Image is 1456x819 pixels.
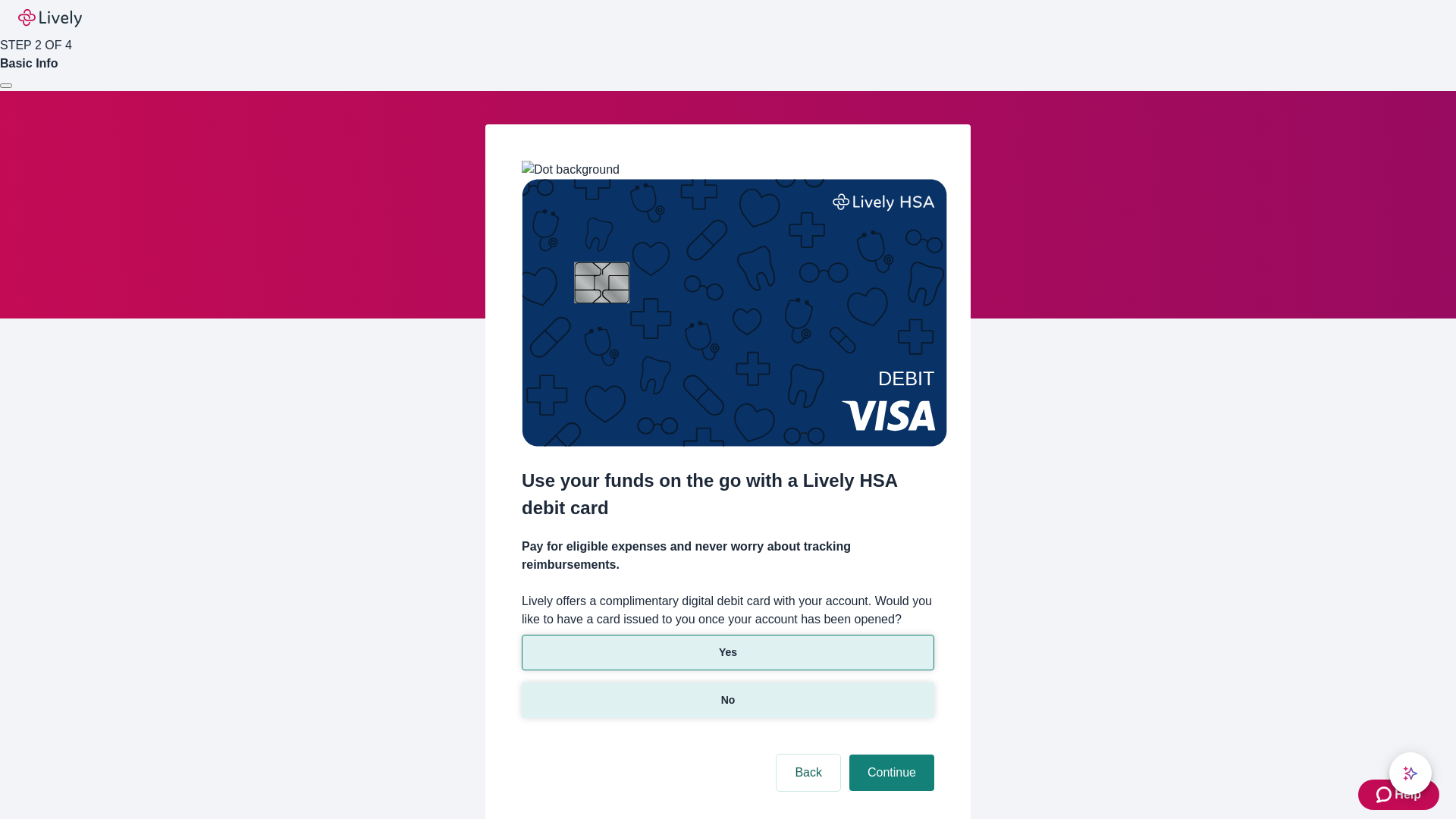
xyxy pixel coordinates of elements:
[777,755,840,791] button: Back
[719,645,737,661] p: Yes
[522,682,934,718] button: No
[522,592,934,629] label: Lively offers a complimentary digital debit card with your account. Would you like to have a card...
[849,755,934,791] button: Continue
[1395,786,1421,804] span: Help
[18,9,82,27] img: Lively
[1376,786,1395,804] svg: Zendesk support icon
[522,161,620,179] img: Dot background
[1403,766,1418,781] svg: Lively AI Assistant
[1389,752,1432,795] button: chat
[522,179,947,447] img: Debit card
[522,538,934,574] h4: Pay for eligible expenses and never worry about tracking reimbursements.
[522,467,934,522] h2: Use your funds on the go with a Lively HSA debit card
[721,692,736,708] p: No
[1358,780,1439,810] button: Zendesk support iconHelp
[522,635,934,670] button: Yes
